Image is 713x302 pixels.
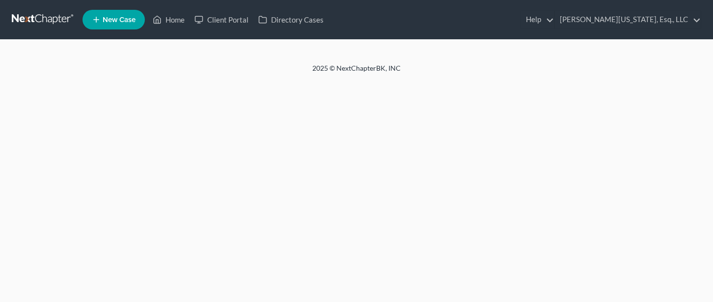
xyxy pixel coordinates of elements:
[555,11,701,28] a: [PERSON_NAME][US_STATE], Esq., LLC
[190,11,253,28] a: Client Portal
[82,10,145,29] new-legal-case-button: New Case
[148,11,190,28] a: Home
[253,11,329,28] a: Directory Cases
[77,63,636,81] div: 2025 © NextChapterBK, INC
[521,11,554,28] a: Help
